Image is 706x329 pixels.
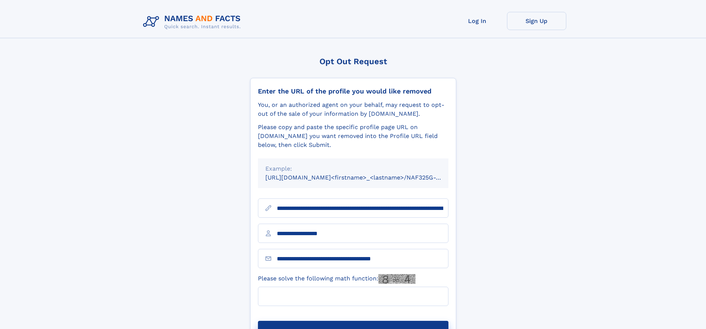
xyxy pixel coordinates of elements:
[258,123,448,149] div: Please copy and paste the specific profile page URL on [DOMAIN_NAME] you want removed into the Pr...
[265,174,463,181] small: [URL][DOMAIN_NAME]<firstname>_<lastname>/NAF325G-xxxxxxxx
[258,87,448,95] div: Enter the URL of the profile you would like removed
[507,12,566,30] a: Sign Up
[258,101,448,118] div: You, or an authorized agent on your behalf, may request to opt-out of the sale of your informatio...
[140,12,247,32] img: Logo Names and Facts
[448,12,507,30] a: Log In
[265,164,441,173] div: Example:
[250,57,456,66] div: Opt Out Request
[258,274,415,284] label: Please solve the following math function:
